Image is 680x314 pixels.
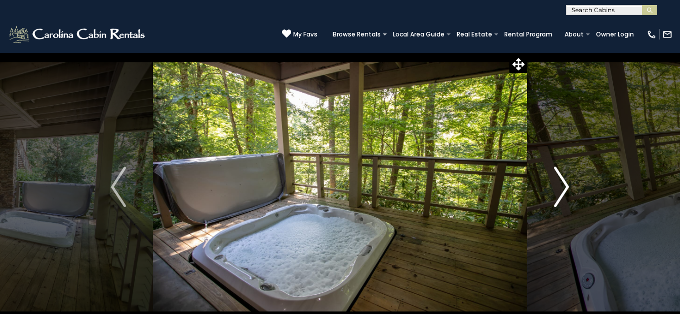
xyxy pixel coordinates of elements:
[591,27,639,42] a: Owner Login
[293,30,317,39] span: My Favs
[388,27,450,42] a: Local Area Guide
[647,29,657,40] img: phone-regular-white.png
[111,167,126,207] img: arrow
[328,27,386,42] a: Browse Rentals
[452,27,497,42] a: Real Estate
[559,27,589,42] a: About
[662,29,672,40] img: mail-regular-white.png
[554,167,569,207] img: arrow
[282,29,317,40] a: My Favs
[499,27,557,42] a: Rental Program
[8,24,148,45] img: White-1-2.png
